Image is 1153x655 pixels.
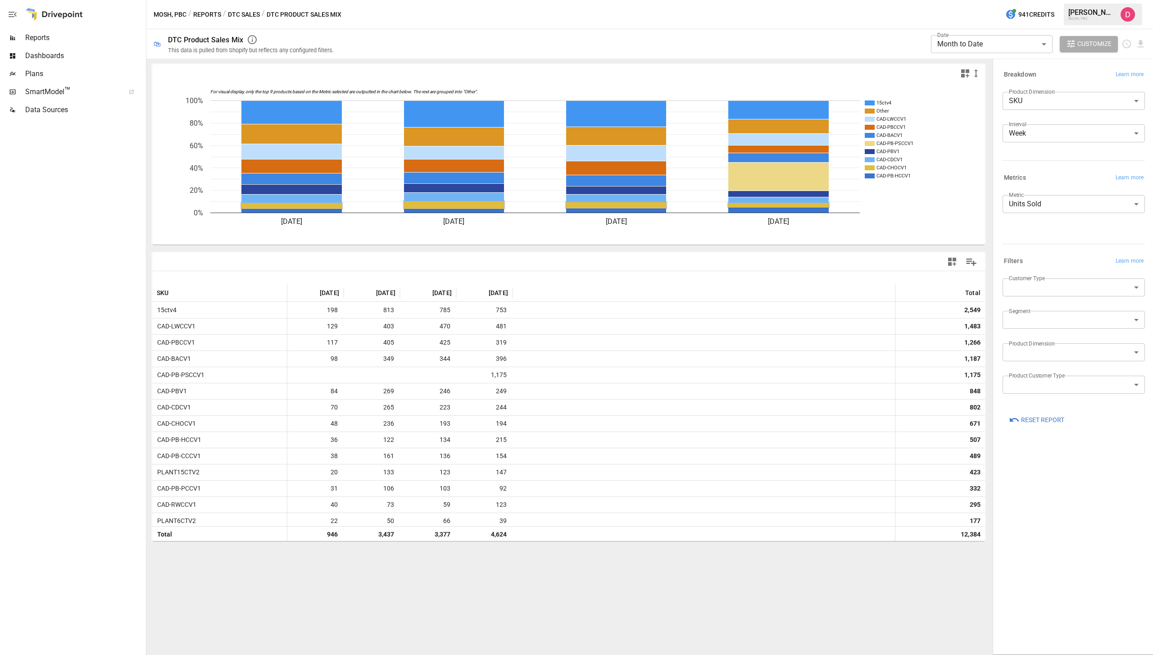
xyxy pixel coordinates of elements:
[404,318,452,334] span: 470
[964,367,981,383] div: 1,175
[1021,414,1064,426] span: Reset Report
[461,513,508,529] span: 39
[193,9,221,20] button: Reports
[1003,92,1145,110] div: SKU
[970,416,981,432] div: 671
[1009,88,1054,96] label: Product Dimension
[937,40,983,48] span: Month to Date
[961,527,981,542] div: 12,384
[1004,173,1026,183] h6: Metrics
[970,497,981,513] div: 295
[348,302,395,318] span: 813
[489,288,508,297] span: [DATE]
[964,318,981,334] div: 1,483
[1116,173,1144,182] span: Learn more
[1009,120,1026,128] label: Interval
[404,383,452,399] span: 246
[348,383,395,399] span: 269
[348,464,395,480] span: 133
[1003,124,1145,142] div: Week
[348,400,395,415] span: 265
[1068,17,1115,21] div: MOSH, PBC
[970,481,981,496] div: 332
[964,302,981,318] div: 2,549
[154,323,195,330] span: CAD-LWCCV1
[970,513,981,529] div: 177
[404,335,452,350] span: 425
[157,288,169,297] span: SKU
[292,513,339,529] span: 22
[292,432,339,448] span: 36
[1060,36,1118,52] button: Customize
[1009,307,1030,315] label: Segment
[1003,412,1071,428] button: Reset Report
[154,485,201,492] span: CAD-PB-PCCV1
[376,288,395,297] span: [DATE]
[292,448,339,464] span: 38
[461,318,508,334] span: 481
[1077,38,1112,50] span: Customize
[154,404,191,411] span: CAD-CDCV1
[404,481,452,496] span: 103
[152,82,985,245] div: A chart.
[432,288,452,297] span: [DATE]
[190,141,203,150] text: 60%
[876,165,907,171] text: CAD-CHOCV1
[154,517,196,524] span: PLANT6CTV2
[443,217,464,226] text: [DATE]
[876,124,906,130] text: CAD-PBCCV1
[154,40,161,48] div: 🛍
[876,100,891,106] text: 15ctv4
[404,302,452,318] span: 785
[348,527,395,542] span: 3,437
[348,448,395,464] span: 161
[154,9,186,20] button: MOSH, PBC
[1121,39,1132,49] button: Schedule report
[1121,7,1135,22] img: Andrew Horton
[190,119,203,127] text: 80%
[1068,8,1115,17] div: [PERSON_NAME]
[964,335,981,350] div: 1,266
[461,302,508,318] span: 753
[348,432,395,448] span: 122
[404,351,452,367] span: 344
[461,335,508,350] span: 319
[970,383,981,399] div: 848
[292,497,339,513] span: 40
[404,416,452,432] span: 193
[961,252,981,272] button: Manage Columns
[461,400,508,415] span: 244
[154,436,201,443] span: CAD-PB-HCCV1
[25,68,144,79] span: Plans
[64,85,71,96] span: ™
[348,416,395,432] span: 236
[154,306,177,314] span: 15ctv4
[348,481,395,496] span: 106
[964,351,981,367] div: 1,187
[461,432,508,448] span: 215
[404,464,452,480] span: 123
[1115,2,1140,27] button: Andrew Horton
[154,387,187,395] span: CAD-PBV1
[188,9,191,20] div: /
[1018,9,1054,20] span: 941 Credits
[404,513,452,529] span: 66
[292,318,339,334] span: 129
[876,173,911,179] text: CAD-PB-HCCV1
[190,186,203,195] text: 20%
[25,32,144,43] span: Reports
[876,116,906,122] text: CAD-LWCCV1
[348,351,395,367] span: 349
[292,527,339,542] span: 946
[1002,6,1058,23] button: 941Credits
[154,420,196,427] span: CAD-CHOCV1
[404,432,452,448] span: 134
[1009,274,1045,282] label: Customer Type
[404,497,452,513] span: 59
[186,96,203,105] text: 100%
[1116,70,1144,79] span: Learn more
[461,497,508,513] span: 123
[404,527,452,542] span: 3,377
[876,108,889,114] text: Other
